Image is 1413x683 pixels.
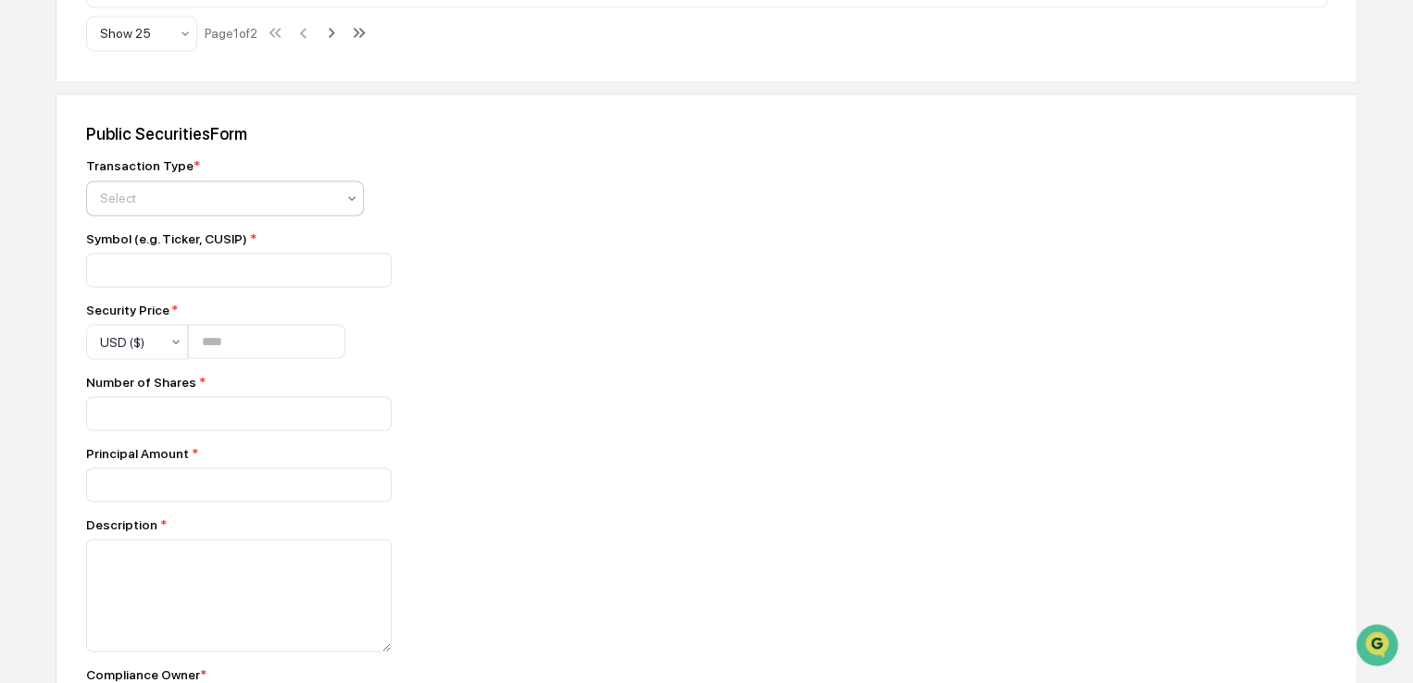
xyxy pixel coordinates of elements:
div: We're available if you need us! [63,160,234,175]
iframe: Open customer support [1354,622,1404,672]
div: Description [86,516,734,531]
span: Preclearance [37,233,119,252]
div: Start new chat [63,142,304,160]
span: Data Lookup [37,268,117,287]
div: Transaction Type [86,158,200,173]
a: Powered byPylon [131,313,224,328]
a: 🔎Data Lookup [11,261,124,294]
div: 🔎 [19,270,33,285]
div: 🗄️ [134,235,149,250]
p: How can we help? [19,39,337,68]
div: 🖐️ [19,235,33,250]
div: Compliance Owner [86,666,206,681]
input: Clear [48,84,306,104]
span: Pylon [184,314,224,328]
img: 1746055101610-c473b297-6a78-478c-a979-82029cc54cd1 [19,142,52,175]
div: Page 1 of 2 [205,26,257,41]
div: Symbol (e.g. Ticker, CUSIP) [86,230,734,245]
div: Public Securities Form [86,124,1327,143]
a: 🗄️Attestations [127,226,237,259]
div: Security Price [86,302,345,317]
a: 🖐️Preclearance [11,226,127,259]
div: Principal Amount [86,445,734,460]
span: Attestations [153,233,230,252]
button: Start new chat [315,147,337,169]
div: Number of Shares [86,374,734,389]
